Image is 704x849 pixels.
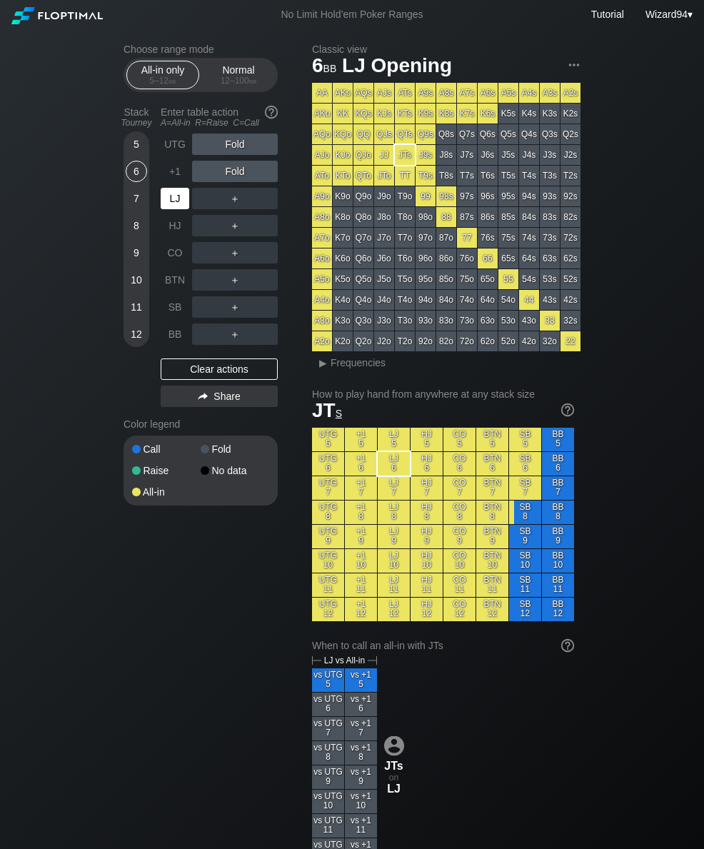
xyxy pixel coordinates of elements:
[509,476,541,500] div: SB 7
[313,354,332,371] div: ▸
[124,44,278,55] h2: Choose range mode
[498,290,518,310] div: 54o
[411,476,443,500] div: HJ 7
[540,124,560,144] div: Q3s
[374,145,394,165] div: JJ
[560,638,575,653] img: help.32db89a4.svg
[333,104,353,124] div: KK
[457,311,477,331] div: 73o
[333,145,353,165] div: KJo
[436,207,456,227] div: 88
[478,104,498,124] div: K6s
[519,104,539,124] div: K4s
[353,248,373,268] div: Q6o
[312,525,344,548] div: UTG 9
[161,161,189,182] div: +1
[478,228,498,248] div: 76s
[411,452,443,476] div: HJ 6
[312,573,344,597] div: UTG 11
[395,104,415,124] div: KTs
[312,145,332,165] div: AJo
[126,215,147,236] div: 8
[395,311,415,331] div: T3o
[560,269,580,289] div: 52s
[416,104,436,124] div: K9s
[126,242,147,263] div: 9
[416,311,436,331] div: 93o
[416,228,436,248] div: 97o
[312,44,580,55] h2: Classic view
[378,452,410,476] div: LJ 6
[457,186,477,206] div: 97s
[478,311,498,331] div: 63o
[374,166,394,186] div: JTo
[457,145,477,165] div: J7s
[312,640,574,651] div: When to call an all-in with JTs
[345,598,377,621] div: +1 12
[353,104,373,124] div: KQs
[333,166,353,186] div: KTo
[345,501,377,524] div: +1 8
[312,598,344,621] div: UTG 12
[436,248,456,268] div: 86o
[161,242,189,263] div: CO
[353,290,373,310] div: Q4o
[395,269,415,289] div: T5o
[457,104,477,124] div: K7s
[132,487,201,497] div: All-in
[542,598,574,621] div: BB 12
[457,248,477,268] div: 76o
[436,83,456,103] div: A8s
[566,57,582,73] img: ellipsis.fd386fe8.svg
[542,525,574,548] div: BB 9
[378,428,410,451] div: LJ 5
[378,525,410,548] div: LJ 9
[476,549,508,573] div: BTN 10
[353,228,373,248] div: Q7o
[126,161,147,182] div: 6
[476,476,508,500] div: BTN 7
[457,124,477,144] div: Q7s
[192,134,278,155] div: Fold
[312,428,344,451] div: UTG 5
[478,331,498,351] div: 62o
[333,186,353,206] div: K9o
[345,476,377,500] div: +1 7
[395,290,415,310] div: T4o
[436,290,456,310] div: 84o
[540,166,560,186] div: T3s
[478,290,498,310] div: 64o
[353,186,373,206] div: Q9o
[509,549,541,573] div: SB 10
[542,452,574,476] div: BB 6
[130,61,196,89] div: All-in only
[560,311,580,331] div: 32s
[312,269,332,289] div: A5o
[312,668,344,692] div: vs UTG 5
[208,76,268,86] div: 12 – 100
[312,186,332,206] div: A9o
[161,323,189,345] div: BB
[336,404,342,420] span: s
[560,248,580,268] div: 62s
[436,269,456,289] div: 85o
[378,573,410,597] div: LJ 11
[312,501,344,524] div: UTG 8
[519,145,539,165] div: J4s
[411,501,443,524] div: HJ 8
[519,331,539,351] div: 42o
[509,598,541,621] div: SB 12
[560,104,580,124] div: K2s
[476,598,508,621] div: BTN 12
[498,228,518,248] div: 75s
[519,186,539,206] div: 94s
[542,501,574,524] div: BB 8
[416,290,436,310] div: 94o
[374,290,394,310] div: J4o
[333,311,353,331] div: K3o
[498,186,518,206] div: 95s
[560,207,580,227] div: 82s
[378,549,410,573] div: LJ 10
[345,452,377,476] div: +1 6
[498,124,518,144] div: Q5s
